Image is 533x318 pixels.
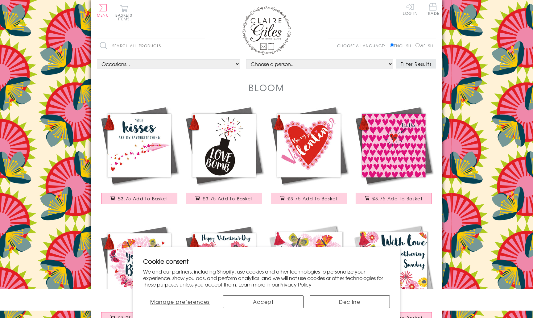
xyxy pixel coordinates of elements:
button: £3.75 Add to Basket [186,193,262,204]
label: Welsh [415,43,433,48]
a: Valentine's Day Card, Hearts Background, Embellished with a colourful tassel £3.75 Add to Basket [351,103,436,210]
a: Privacy Policy [279,281,312,288]
label: English [390,43,414,48]
span: £3.75 Add to Basket [372,195,423,202]
button: Accept [223,295,303,308]
h1: Bloom [249,81,284,94]
span: Trade [426,3,439,15]
a: Trade [426,3,439,16]
img: Mother's Day Card, Tumbling Flowers, Mothering Sunday, Embellished with a tassel [351,223,436,308]
button: Menu [97,4,109,17]
p: We and our partners, including Shopify, use cookies and other technologies to personalize your ex... [143,268,390,287]
img: Valentine's Day Card, Paper Plane Kisses, Embellished with a colourful tassel [97,103,182,188]
img: Valentine's Day Card, Hearts Background, Embellished with a colourful tassel [351,103,436,188]
img: Valentine's Day Card, Wife, Big Heart, Embellished with a colourful tassel [182,223,266,308]
a: Valentine's Day Card, Bomb, Love Bomb, Embellished with a colourful tassel £3.75 Add to Basket [182,103,266,210]
img: Valentine's Day Card, Butterfly Wreath, Embellished with a colourful tassel [97,223,182,308]
img: Valentine's Day Card, Heart with Flowers, Embellished with a colourful tassel [266,103,351,188]
button: £3.75 Add to Basket [271,193,347,204]
button: Basket0 items [115,5,132,21]
img: Valentine's Day Card, Bomb, Love Bomb, Embellished with a colourful tassel [182,103,266,188]
button: Manage preferences [143,295,217,308]
img: Claire Giles Greetings Cards [242,6,291,55]
h2: Cookie consent [143,257,390,266]
span: £3.75 Add to Basket [287,195,338,202]
button: Decline [310,295,390,308]
span: 0 items [118,12,132,22]
a: Log In [403,3,418,15]
img: Mother's Day Card, Butterfly Wreath, Mummy, Embellished with a colourful tassel [266,223,351,308]
span: £3.75 Add to Basket [203,195,253,202]
input: Welsh [415,43,419,47]
span: Menu [97,12,109,18]
a: Valentine's Day Card, Paper Plane Kisses, Embellished with a colourful tassel £3.75 Add to Basket [97,103,182,210]
input: Search all products [97,39,205,53]
span: £3.75 Add to Basket [118,195,168,202]
span: Manage preferences [150,298,210,305]
input: Search [199,39,205,53]
p: Choose a language: [337,43,389,48]
button: £3.75 Add to Basket [101,193,178,204]
input: English [390,43,394,47]
a: Valentine's Day Card, Heart with Flowers, Embellished with a colourful tassel £3.75 Add to Basket [266,103,351,210]
button: £3.75 Add to Basket [356,193,432,204]
button: Filter Results [396,59,436,69]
